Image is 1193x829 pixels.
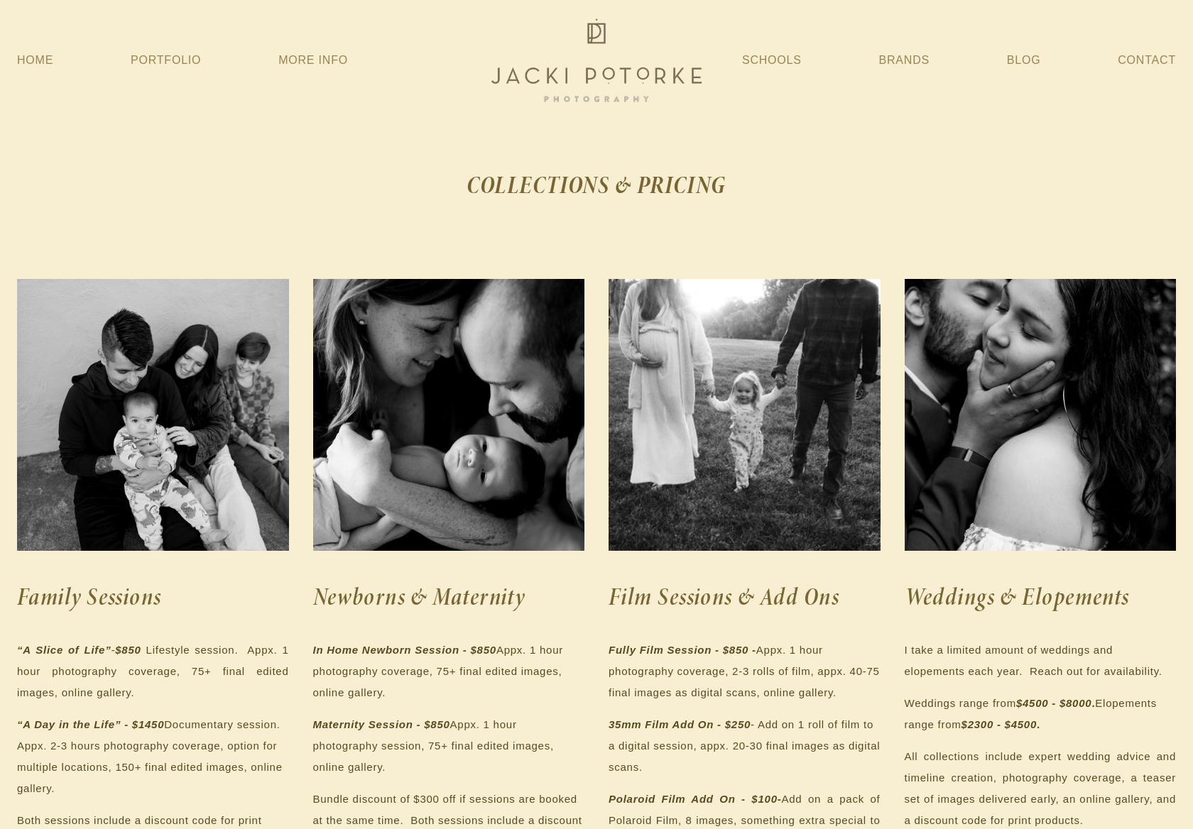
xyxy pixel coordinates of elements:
h2: Film Sessions & Add Ons [609,575,881,618]
img: Jacki Potorke Sacramento Family Photographer [483,15,710,106]
em: 35mm Film Add On - $250 [609,718,751,730]
p: - Add on 1 roll of film to a digital session, appx. 20-30 final images as digital scans. [609,714,881,778]
em: Polaroid Film Add On - $100 [609,793,778,805]
strong: . [1016,697,1095,709]
p: Weddings range from Elopements range from [905,693,1177,735]
a: Blog [1007,48,1041,73]
p: Appx. 1 hour photography coverage, 75+ final edited images, online gallery. [313,639,585,703]
em: “A Slice of Life” [17,644,111,656]
em: “A Day in the Life” - $1450 [17,718,164,730]
p: Appx. 1 hour photography session, 75+ final edited images, online gallery. [313,714,585,778]
p: Appx. 1 hour photography coverage, 2-3 rolls of film, appx. 40-75 final images as digital scans, ... [609,639,881,703]
strong: - [609,793,782,805]
strong: . [962,718,1040,730]
a: Schools [742,48,802,73]
em: $2300 - $4500 [962,718,1037,730]
h2: Weddings & Elopements [905,575,1177,618]
em: $850 [115,644,141,656]
p: I take a limited amount of weddings and elopements each year. Reach out for availability. [905,639,1177,682]
em: Maternity Session - $850 [313,718,450,730]
a: More Info [278,48,348,73]
em: In Home Newborn Session - $850 [313,644,496,656]
strong: COLLECTIONS & PRICING [467,168,726,202]
a: Brands [879,48,930,73]
a: Contact [1118,48,1176,73]
em: $4500 - $8000 [1016,697,1092,709]
h2: Family Sessions [17,575,289,618]
a: Home [17,48,53,73]
p: Lifestyle session. Appx. 1 hour photography coverage, 75+ final edited images, online gallery. [17,639,289,703]
p: Documentary session. Appx. 2-3 hours photography coverage, option for multiple locations, 150+ fi... [17,714,289,799]
em: Fully Film Session - $850 - [609,644,756,656]
a: Portfolio [131,54,201,66]
em: - [111,644,115,656]
h2: Newborns & Maternity [313,575,585,618]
